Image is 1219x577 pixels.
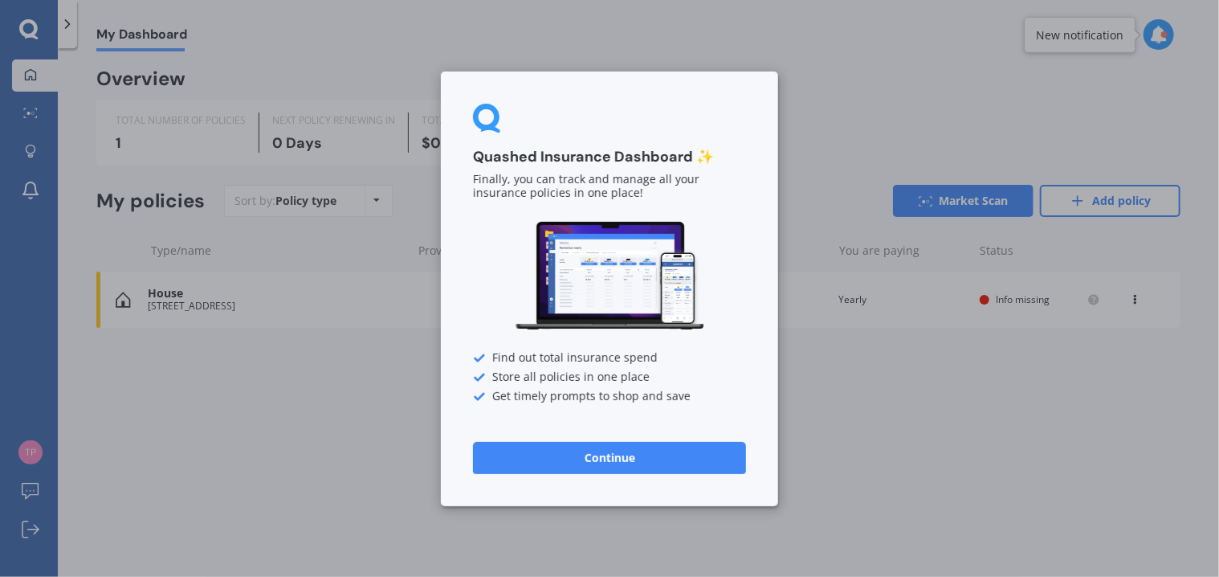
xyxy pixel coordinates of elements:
div: Find out total insurance spend [473,351,746,364]
div: Store all policies in one place [473,370,746,383]
img: Dashboard [513,219,706,333]
button: Continue [473,441,746,473]
div: Get timely prompts to shop and save [473,390,746,403]
h3: Quashed Insurance Dashboard ✨ [473,148,746,166]
p: Finally, you can track and manage all your insurance policies in one place! [473,173,746,200]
